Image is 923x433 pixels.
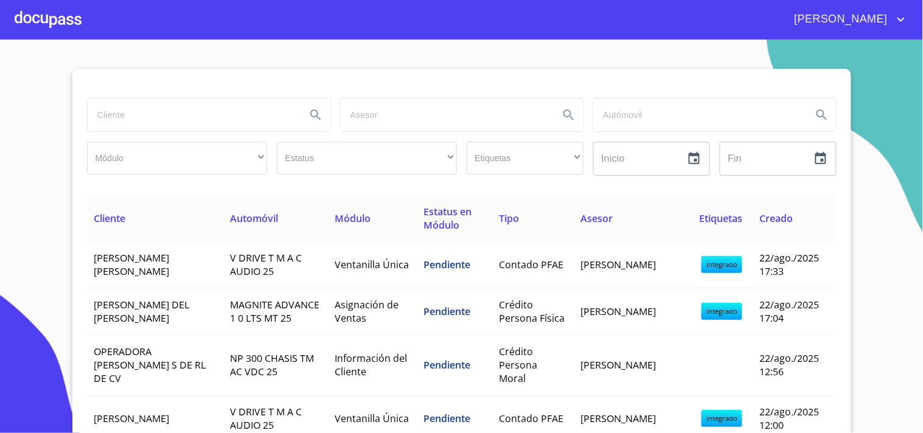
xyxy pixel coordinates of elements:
span: V DRIVE T M A C AUDIO 25 [230,405,302,432]
span: OPERADORA [PERSON_NAME] S DE RL DE CV [94,345,206,385]
span: integrado [702,256,742,273]
span: [PERSON_NAME] DEL [PERSON_NAME] [94,298,190,325]
span: Estatus en Módulo [423,205,472,232]
span: Asignación de Ventas [335,298,399,325]
span: [PERSON_NAME] [94,412,170,425]
div: ​ [467,142,583,175]
span: Contado PFAE [500,258,564,271]
span: 22/ago./2025 17:04 [759,298,819,325]
button: account of current user [785,10,908,29]
span: Cliente [94,212,126,225]
span: Crédito Persona Física [500,298,565,325]
span: [PERSON_NAME] [581,305,657,318]
span: Tipo [500,212,520,225]
span: integrado [702,303,742,320]
span: Asesor [581,212,613,225]
input: search [88,99,297,131]
span: Crédito Persona Moral [500,345,538,385]
span: Información del Cliente [335,352,407,378]
span: [PERSON_NAME] [581,258,657,271]
span: Ventanilla Única [335,258,409,271]
span: Módulo [335,212,371,225]
span: Pendiente [423,358,470,372]
span: 22/ago./2025 12:56 [759,352,819,378]
span: [PERSON_NAME] [PERSON_NAME] [94,251,170,278]
span: 22/ago./2025 12:00 [759,405,819,432]
input: search [593,99,803,131]
span: V DRIVE T M A C AUDIO 25 [230,251,302,278]
span: Automóvil [230,212,278,225]
button: Search [807,100,837,130]
span: Pendiente [423,258,470,271]
span: Pendiente [423,412,470,425]
input: search [340,99,549,131]
span: [PERSON_NAME] [581,358,657,372]
button: Search [554,100,583,130]
div: ​ [87,142,267,175]
span: 22/ago./2025 17:33 [759,251,819,278]
span: Etiquetas [699,212,742,225]
span: Contado PFAE [500,412,564,425]
span: Pendiente [423,305,470,318]
span: MAGNITE ADVANCE 1 0 LTS MT 25 [230,298,319,325]
span: Ventanilla Única [335,412,409,425]
button: Search [301,100,330,130]
span: [PERSON_NAME] [581,412,657,425]
span: [PERSON_NAME] [785,10,894,29]
span: Creado [759,212,793,225]
div: ​ [277,142,457,175]
span: NP 300 CHASIS TM AC VDC 25 [230,352,314,378]
span: integrado [702,410,742,427]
